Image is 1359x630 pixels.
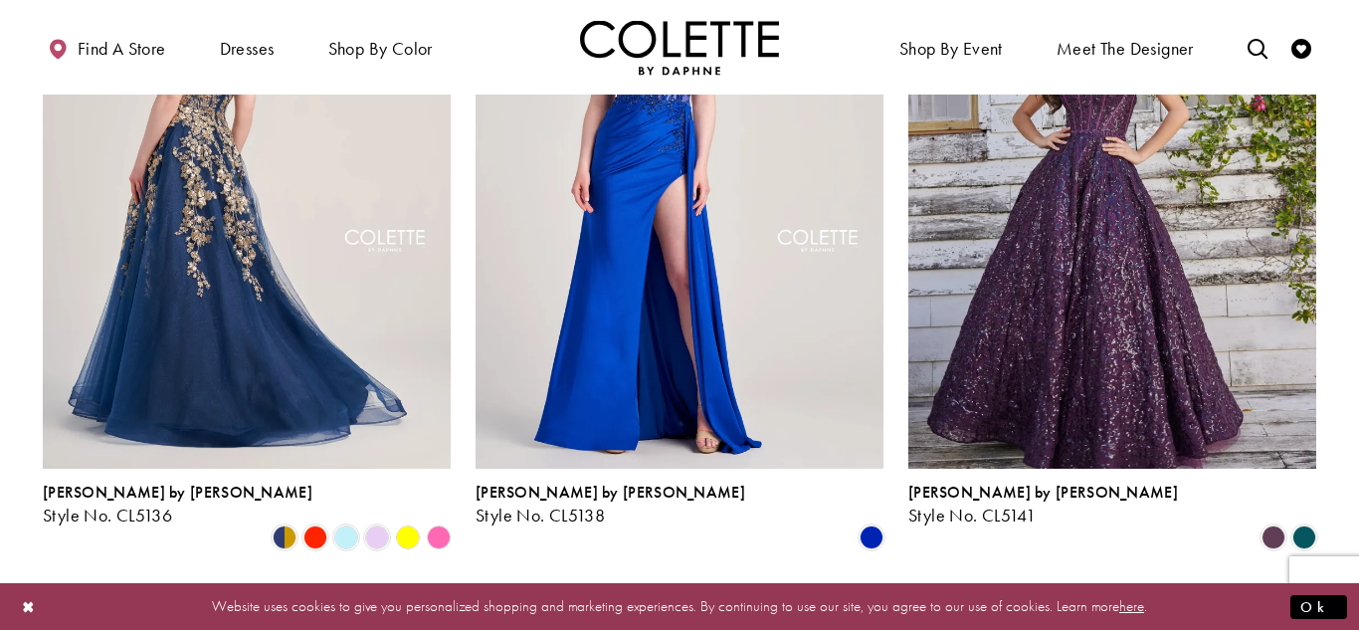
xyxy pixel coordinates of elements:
[43,504,172,526] span: Style No. CL5136
[908,504,1036,526] span: Style No. CL5141
[1286,20,1316,75] a: Check Wishlist
[899,39,1003,59] span: Shop By Event
[303,525,327,549] i: Scarlet
[1290,594,1347,619] button: Submit Dialog
[1052,20,1199,75] a: Meet the designer
[12,589,46,624] button: Close Dialog
[215,20,280,75] span: Dresses
[273,525,296,549] i: Navy Blue/Gold
[323,20,438,75] span: Shop by color
[1243,20,1272,75] a: Toggle search
[43,20,170,75] a: Find a store
[1057,39,1194,59] span: Meet the designer
[43,482,312,503] span: [PERSON_NAME] by [PERSON_NAME]
[908,482,1178,503] span: [PERSON_NAME] by [PERSON_NAME]
[365,525,389,549] i: Lilac
[860,525,883,549] i: Royal Blue
[580,20,779,75] a: Visit Home Page
[143,593,1216,620] p: Website uses cookies to give you personalized shopping and marketing experiences. By continuing t...
[476,504,605,526] span: Style No. CL5138
[476,482,745,503] span: [PERSON_NAME] by [PERSON_NAME]
[396,525,420,549] i: Yellow
[894,20,1008,75] span: Shop By Event
[476,484,745,525] div: Colette by Daphne Style No. CL5138
[1292,525,1316,549] i: Spruce
[43,484,312,525] div: Colette by Daphne Style No. CL5136
[427,525,451,549] i: Pink
[334,525,358,549] i: Light Blue
[1262,525,1285,549] i: Plum
[78,39,166,59] span: Find a store
[328,39,433,59] span: Shop by color
[908,484,1178,525] div: Colette by Daphne Style No. CL5141
[580,20,779,75] img: Colette by Daphne
[1119,596,1144,616] a: here
[220,39,275,59] span: Dresses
